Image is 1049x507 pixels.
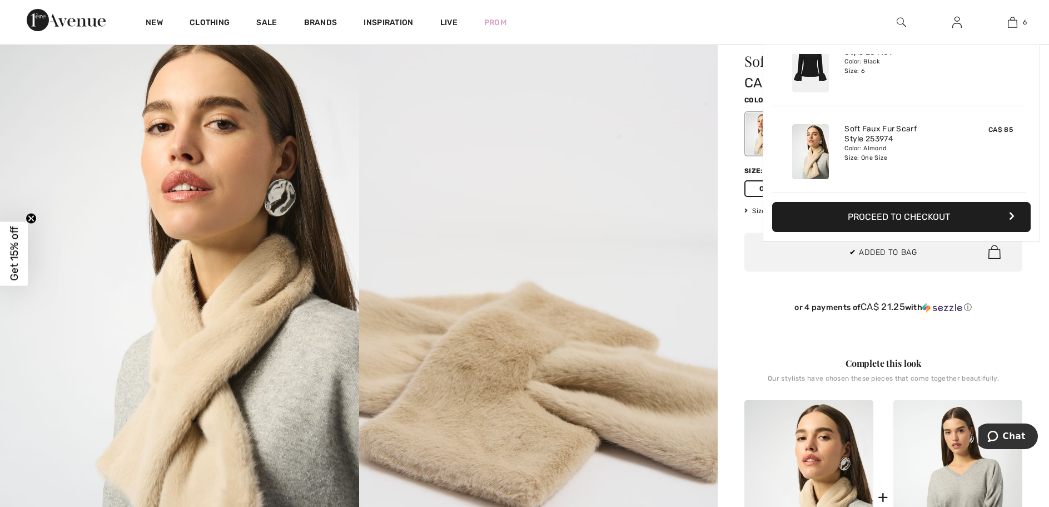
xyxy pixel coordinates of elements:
[304,18,337,29] a: Brands
[988,126,1013,134] span: CA$ 85
[440,17,458,28] a: Live
[746,113,775,155] div: Almond
[27,9,106,31] img: 1ère Avenue
[190,18,230,29] a: Clothing
[849,246,917,258] span: ✔ Added to Bag
[744,375,1022,391] div: Our stylists have chosen these pieces that come together beautifully.
[744,180,804,197] span: One Size
[844,124,954,144] a: Soft Faux Fur Scarf Style 253974
[772,202,1031,232] button: Proceed to Checkout
[744,38,800,46] a: [PERSON_NAME]
[26,213,37,224] button: Close teaser
[985,16,1040,29] a: 6
[364,18,413,29] span: Inspiration
[8,227,21,281] span: Get 15% off
[988,245,1001,259] img: Bag.svg
[484,17,506,28] a: Prom
[792,124,829,179] img: Soft Faux Fur Scarf Style 253974
[952,16,962,29] img: My Info
[978,424,1038,451] iframe: Opens a widget where you can chat to one of our agents
[744,96,770,104] span: Color:
[897,16,906,29] img: search the website
[744,357,1022,370] div: Complete this look
[744,302,1022,317] div: or 4 payments ofCA$ 21.25withSezzle Click to learn more about Sezzle
[861,301,905,312] span: CA$ 21.25
[256,18,277,29] a: Sale
[744,302,1022,313] div: or 4 payments of with
[792,37,829,92] img: Chic Puff Sleeve Blouse Style 254109
[744,206,786,216] span: Size Guide
[1023,17,1027,27] span: 6
[943,16,971,29] a: Sign In
[744,233,1022,272] button: ✔ Added to Bag
[844,57,954,75] div: Color: Black Size: 6
[844,144,954,162] div: Color: Almond Size: One Size
[922,303,962,313] img: Sezzle
[744,54,976,68] h1: Soft Faux Fur Scarf Style 253974
[744,75,791,91] span: CA$ 85
[1008,16,1017,29] img: My Bag
[146,18,163,29] a: New
[744,166,765,176] div: Size:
